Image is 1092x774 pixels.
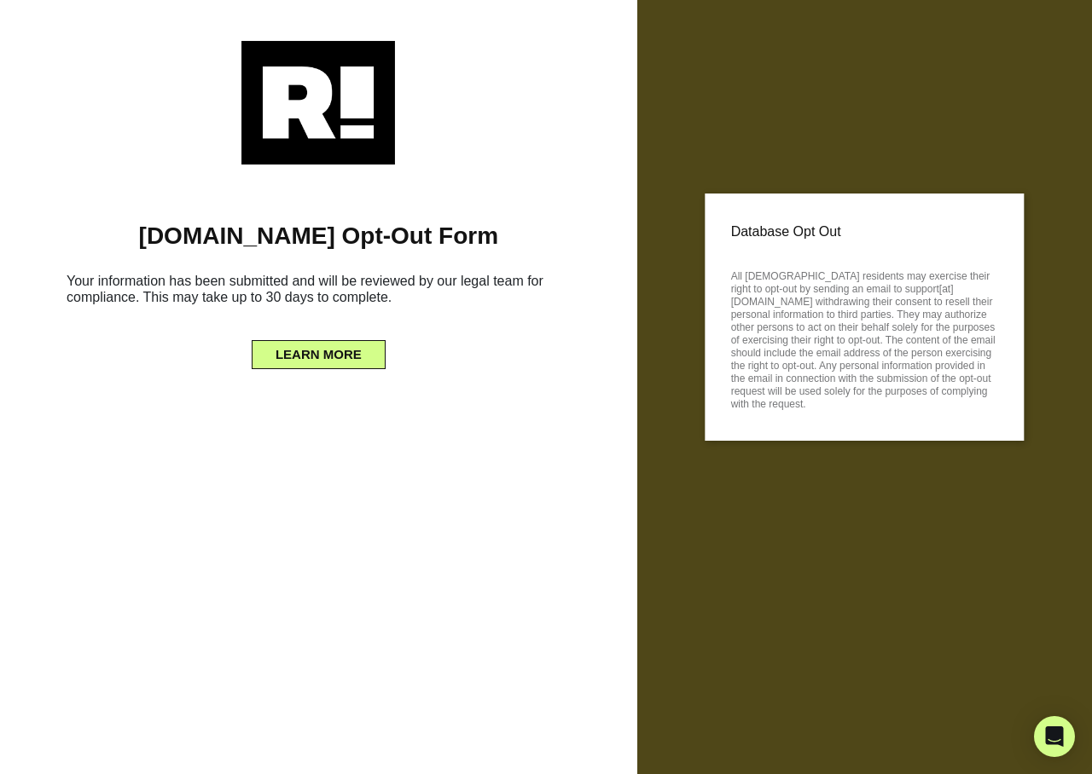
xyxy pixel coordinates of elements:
p: Database Opt Out [731,219,998,245]
button: LEARN MORE [252,340,386,369]
a: LEARN MORE [252,343,386,356]
div: Open Intercom Messenger [1034,716,1075,757]
p: All [DEMOGRAPHIC_DATA] residents may exercise their right to opt-out by sending an email to suppo... [731,265,998,411]
h6: Your information has been submitted and will be reviewed by our legal team for compliance. This m... [26,266,612,319]
h1: [DOMAIN_NAME] Opt-Out Form [26,222,612,251]
img: Retention.com [241,41,395,165]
